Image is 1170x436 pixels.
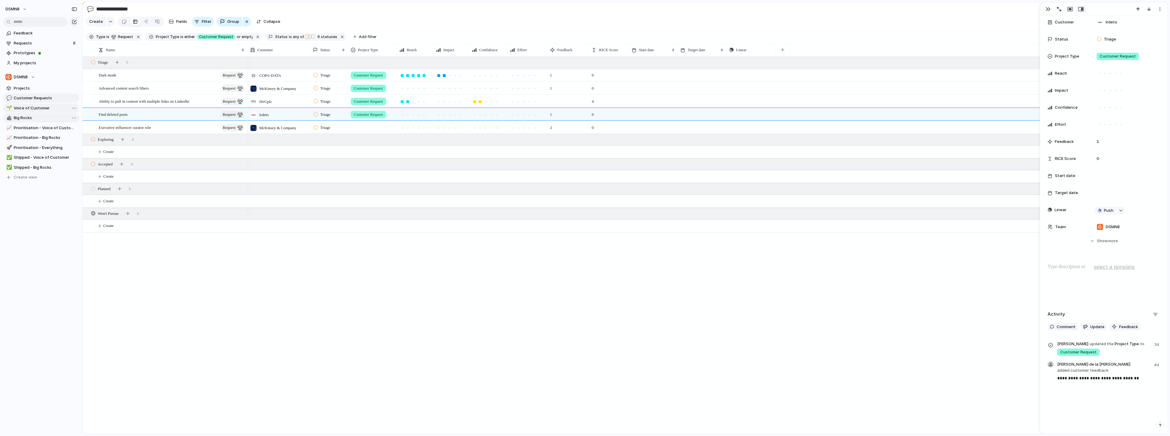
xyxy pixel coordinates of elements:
[3,94,79,103] a: 💬Customer Requests
[517,47,527,53] span: Effort
[589,108,596,118] span: 0
[688,47,705,53] span: Target date
[6,105,11,112] div: 🌱
[14,50,77,56] span: Prototypes
[1090,341,1114,347] span: updated the
[103,198,114,204] span: Create
[3,143,79,152] a: 🚀Prioritisation - Everything
[223,84,236,93] span: request
[1104,36,1116,42] span: Triage
[320,85,330,91] span: Triage
[1057,341,1088,347] span: [PERSON_NAME]
[259,86,296,92] span: McKinsey & Company
[99,84,149,91] span: Advanced content search filters
[316,34,321,39] span: 6
[99,97,189,105] span: Ability to pull in content with multiple links on LinkedIn
[354,85,383,91] span: Customer Request
[179,34,197,40] button: iseither
[589,95,596,105] span: 4
[1048,323,1078,331] button: Comment
[358,47,378,53] span: Project Type
[199,34,233,40] span: Customer Request
[1048,236,1160,246] button: Showmore
[1057,361,1141,373] span: [PERSON_NAME] de la [PERSON_NAME]
[14,125,77,131] span: Prioritisation - Voice of Customer
[3,153,79,162] div: ✅Shipped - Voice of Customer
[5,95,12,101] button: 💬
[14,105,77,111] span: Voice of Customer
[599,47,618,53] span: RICE Score
[1109,323,1140,331] button: Feedback
[557,47,573,53] span: Feedback
[6,124,11,131] div: 📈
[3,163,79,172] a: ✅Shipped - Big Rocks
[1060,349,1097,355] span: Customer Request
[129,186,131,192] span: 0
[1057,340,1150,356] span: Project Type
[354,72,383,78] span: Customer Request
[5,154,12,161] button: ✅
[221,111,244,119] button: request
[259,73,281,79] span: COPA-DATA
[359,34,377,40] span: Add filter
[320,47,330,53] span: Status
[137,211,139,217] span: 0
[1140,341,1144,347] span: to
[259,125,296,131] span: McKinsey & Company
[14,40,71,46] span: Requests
[14,30,77,36] span: Feedback
[3,84,79,93] a: Projects
[6,95,11,102] div: 💬
[589,69,596,78] span: 0
[257,47,273,53] span: Customer
[1154,340,1160,348] span: 3d
[110,34,134,40] button: request
[221,97,244,105] button: request
[6,164,11,171] div: ✅
[407,47,417,53] span: Reach
[14,165,77,171] span: Shipped - Big Rocks
[320,72,330,78] span: Triage
[216,17,242,27] button: Group
[264,19,280,25] span: Collapse
[176,19,187,25] span: Fields
[202,19,211,25] span: Filter
[1080,323,1107,331] button: Update
[288,34,305,40] button: isany of
[14,60,77,66] span: My projects
[320,98,330,105] span: Triage
[106,34,109,40] span: is
[103,173,114,179] span: Create
[548,108,555,118] span: 1
[221,124,244,132] button: request
[103,149,114,155] span: Create
[98,59,108,66] span: Triage
[259,99,272,105] span: IWGplc
[221,84,244,92] button: request
[1057,324,1076,330] span: Comment
[99,111,128,118] span: Find deleted posts
[3,113,79,122] div: 🪨Big Rocks
[73,40,77,46] span: 6
[1154,362,1160,368] span: 4d
[98,136,114,143] span: Exploring
[1094,152,1102,162] span: 0
[180,34,183,40] span: is
[131,161,133,167] span: 0
[85,4,95,14] button: 💬
[1055,36,1068,42] span: Status
[1055,139,1074,145] span: Feedback
[236,34,253,40] span: or empty
[3,104,79,113] div: 🌱Voice of Customer
[3,73,79,82] button: DSMN8
[3,173,79,182] button: Create view
[736,47,746,53] span: Linear
[227,19,239,25] span: Group
[5,105,12,111] button: 🌱
[98,211,119,217] span: Won't Pursue
[223,123,236,132] span: request
[349,33,380,41] button: Add filter
[99,124,151,131] span: Executive influencer curator role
